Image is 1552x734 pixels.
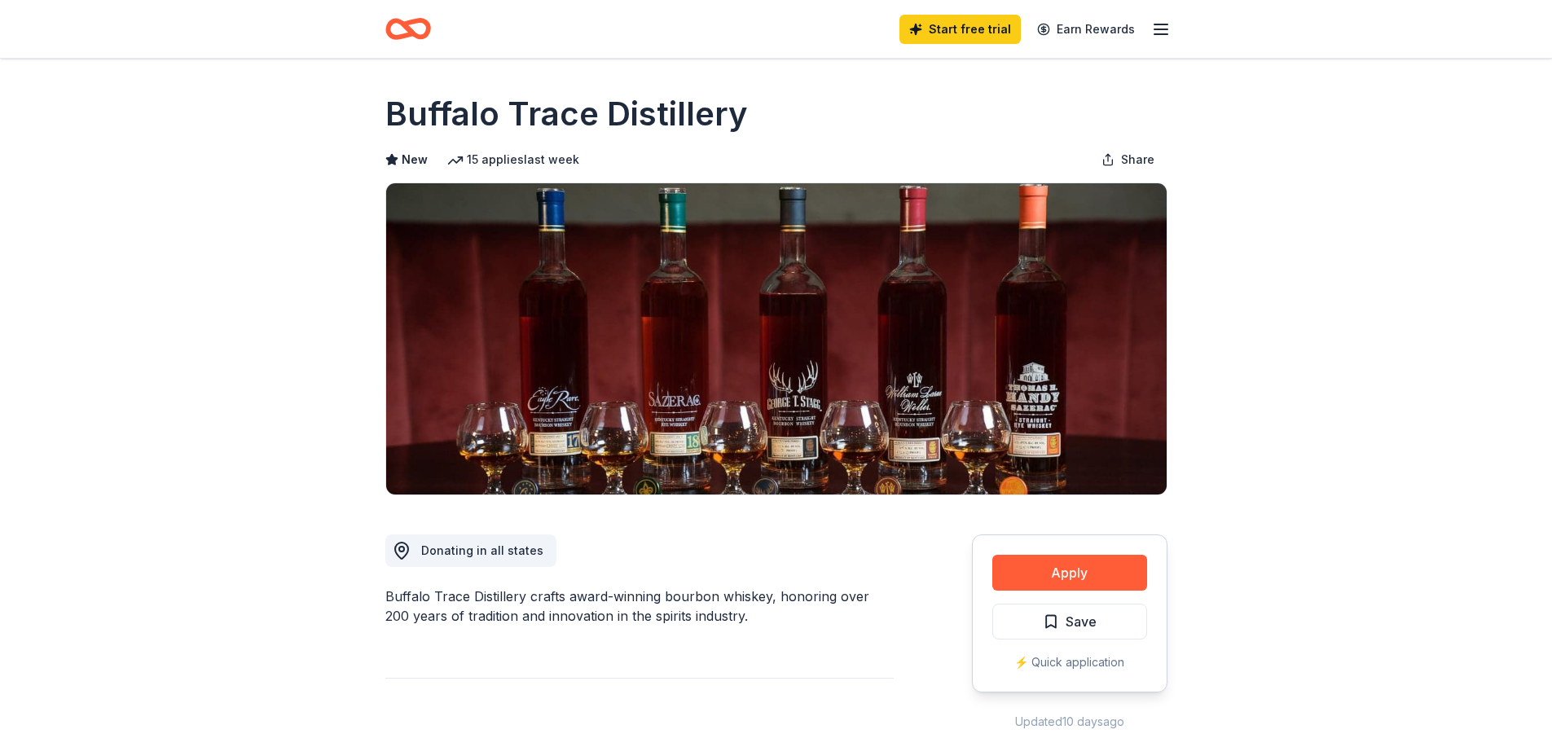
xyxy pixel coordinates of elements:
span: Save [1066,611,1097,632]
span: Share [1121,150,1154,169]
div: 15 applies last week [447,150,579,169]
button: Apply [992,555,1147,591]
h1: Buffalo Trace Distillery [385,91,748,137]
span: Donating in all states [421,543,543,557]
div: ⚡️ Quick application [992,653,1147,672]
a: Start free trial [899,15,1021,44]
a: Home [385,10,431,48]
button: Share [1088,143,1167,176]
div: Updated 10 days ago [972,712,1167,732]
button: Save [992,604,1147,640]
a: Earn Rewards [1027,15,1145,44]
div: Buffalo Trace Distillery crafts award-winning bourbon whiskey, honoring over 200 years of traditi... [385,587,894,626]
img: Image for Buffalo Trace Distillery [386,183,1167,494]
span: New [402,150,428,169]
